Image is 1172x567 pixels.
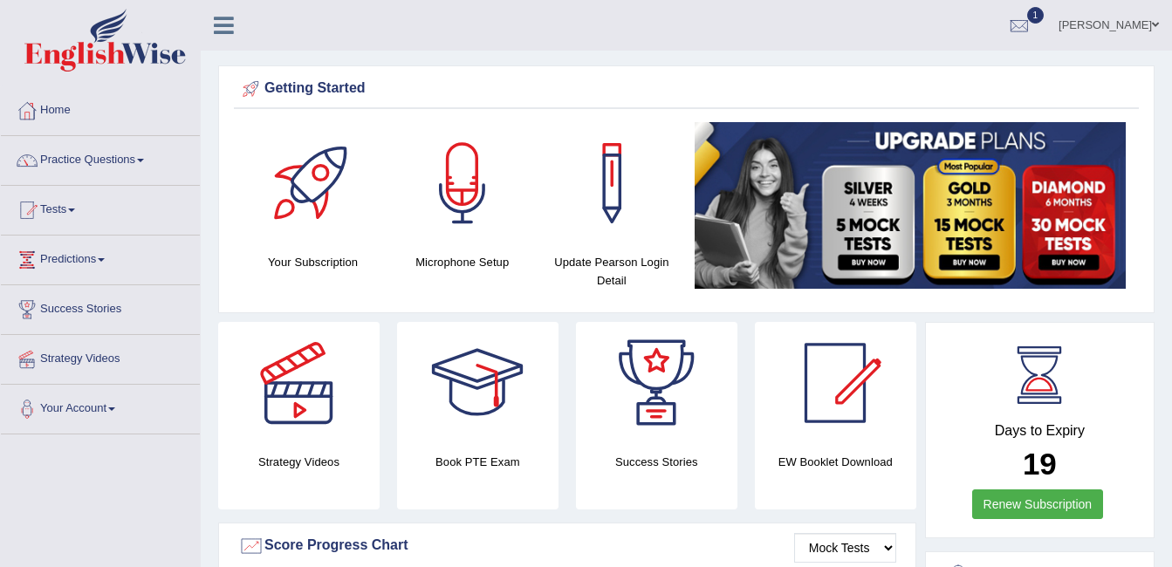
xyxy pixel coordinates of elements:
[695,122,1126,289] img: small5.jpg
[1,335,200,379] a: Strategy Videos
[238,533,896,559] div: Score Progress Chart
[397,453,559,471] h4: Book PTE Exam
[1,136,200,180] a: Practice Questions
[755,453,916,471] h4: EW Booklet Download
[238,76,1134,102] div: Getting Started
[247,253,379,271] h4: Your Subscription
[972,489,1104,519] a: Renew Subscription
[945,423,1134,439] h4: Days to Expiry
[1,86,200,130] a: Home
[1027,7,1045,24] span: 1
[218,453,380,471] h4: Strategy Videos
[1,186,200,229] a: Tests
[1023,447,1057,481] b: 19
[1,236,200,279] a: Predictions
[545,253,677,290] h4: Update Pearson Login Detail
[1,385,200,428] a: Your Account
[1,285,200,329] a: Success Stories
[576,453,737,471] h4: Success Stories
[396,253,528,271] h4: Microphone Setup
